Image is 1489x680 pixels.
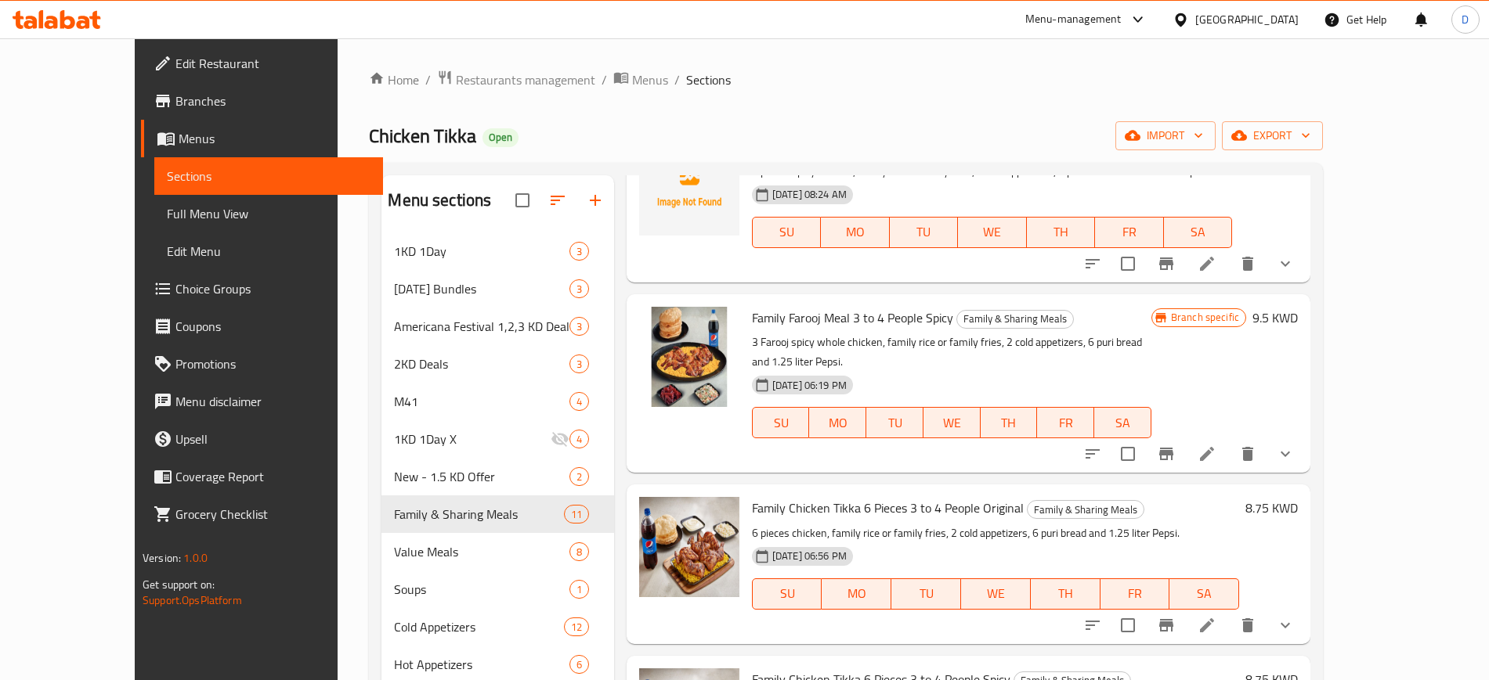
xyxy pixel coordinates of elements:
[167,167,370,185] span: Sections
[1028,501,1144,519] span: Family & Sharing Meals
[1222,121,1323,150] button: export
[956,310,1074,329] div: Family & Sharing Meals
[821,217,889,248] button: MO
[565,507,588,522] span: 11
[394,467,569,486] div: New - 1.5 KD Offer
[141,420,383,458] a: Upsell
[141,345,383,383] a: Promotions
[1027,500,1144,519] div: Family & Sharing Meals
[1169,578,1239,610] button: SA
[891,578,961,610] button: TU
[1267,606,1304,644] button: show more
[1176,582,1233,605] span: SA
[179,129,370,148] span: Menus
[381,533,613,570] div: Value Meals8
[1033,221,1089,243] span: TH
[369,118,476,153] span: Chicken Tikka
[175,354,370,373] span: Promotions
[1037,582,1094,605] span: TH
[394,242,569,261] span: 1KD 1Day
[569,467,589,486] div: items
[766,378,853,393] span: [DATE] 06:19 PM
[175,317,370,336] span: Coupons
[143,574,215,595] span: Get support on:
[809,407,866,438] button: MO
[1115,121,1216,150] button: import
[394,279,569,298] span: [DATE] Bundles
[958,217,1026,248] button: WE
[1462,11,1469,28] span: D
[381,570,613,608] div: Soups1
[1267,245,1304,282] button: show more
[570,394,588,409] span: 4
[752,306,953,329] span: Family Farooj Meal 3 to 4 People Spicy
[381,345,613,383] div: 2KD Deals3
[1025,10,1122,29] div: Menu-management
[1234,126,1310,146] span: export
[981,407,1038,438] button: TH
[381,495,613,533] div: Family & Sharing Meals11
[394,279,569,298] div: Ramadan Bundles
[569,430,589,448] div: items
[1074,435,1111,473] button: sort-choices
[143,548,181,568] span: Version:
[602,70,607,89] li: /
[570,282,588,297] span: 3
[141,383,383,420] a: Menu disclaimer
[551,430,569,448] svg: Inactive section
[154,195,383,232] a: Full Menu View
[456,70,595,89] span: Restaurants management
[570,319,588,334] span: 3
[815,412,860,434] span: MO
[1111,247,1144,280] span: Select to update
[1094,407,1151,438] button: SA
[143,590,242,610] a: Support.OpsPlatform
[154,232,383,270] a: Edit Menu
[827,221,883,243] span: MO
[570,582,588,597] span: 1
[141,270,383,308] a: Choice Groups
[759,221,815,243] span: SU
[1165,310,1245,325] span: Branch specific
[1229,435,1267,473] button: delete
[967,582,1025,605] span: WE
[873,412,917,434] span: TU
[506,184,539,217] span: Select all sections
[175,430,370,448] span: Upsell
[822,578,891,610] button: MO
[175,392,370,411] span: Menu disclaimer
[381,608,613,646] div: Cold Appetizers12
[828,582,885,605] span: MO
[1276,616,1295,635] svg: Show Choices
[394,655,569,674] span: Hot Appetizers
[570,432,588,447] span: 4
[1027,217,1095,248] button: TH
[570,545,588,559] span: 8
[1164,217,1232,248] button: SA
[1198,254,1216,273] a: Edit menu item
[569,655,589,674] div: items
[381,420,613,458] div: 1KD 1Day X4
[394,505,563,523] span: Family & Sharing Meals
[141,82,383,120] a: Branches
[1101,221,1157,243] span: FR
[752,407,810,438] button: SU
[1198,444,1216,463] a: Edit menu item
[1229,245,1267,282] button: delete
[569,354,589,373] div: items
[394,317,569,336] div: Americana Festival 1,2,3 KD Deals
[1095,217,1163,248] button: FR
[752,523,1239,543] p: 6 pieces chicken, family rice or family fries, 2 cold appetizers, 6 puri bread and 1.25 liter Pepsi.
[394,542,569,561] span: Value Meals
[369,70,1323,90] nav: breadcrumb
[1074,606,1111,644] button: sort-choices
[569,242,589,261] div: items
[752,578,822,610] button: SU
[141,120,383,157] a: Menus
[141,458,383,495] a: Coverage Report
[570,657,588,672] span: 6
[564,505,589,523] div: items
